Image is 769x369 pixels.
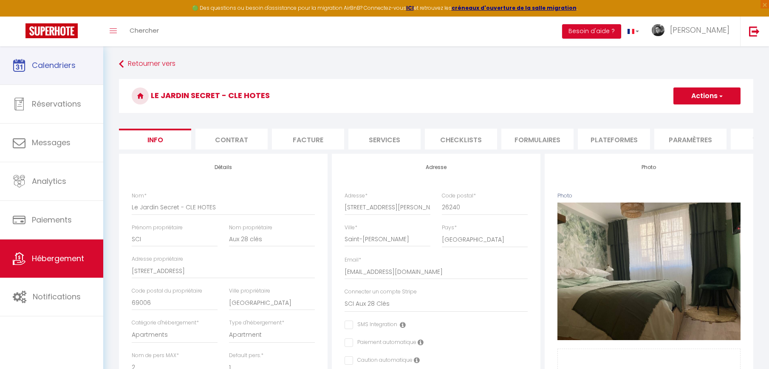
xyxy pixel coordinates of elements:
[353,356,413,366] label: Caution automatique
[345,224,357,232] label: Ville
[132,319,199,327] label: Catégorie d'hébergement
[195,129,268,149] li: Contrat
[501,129,574,149] li: Formulaires
[119,56,753,72] a: Retourner vers
[272,129,344,149] li: Facture
[229,287,270,295] label: Ville propriétaire
[345,256,361,264] label: Email
[452,4,577,11] a: créneaux d'ouverture de la salle migration
[749,26,760,37] img: logout
[132,164,315,170] h4: Détails
[32,253,84,264] span: Hébergement
[119,79,753,113] h3: Le Jardin Secret - CLE HOTES
[673,87,741,104] button: Actions
[25,23,78,38] img: Super Booking
[442,192,476,200] label: Code postal
[353,338,416,348] label: Paiement automatique
[562,24,621,39] button: Besoin d'aide ?
[132,255,183,263] label: Adresse propriétaire
[557,192,572,200] label: Photo
[670,25,729,35] span: [PERSON_NAME]
[652,24,664,36] img: ...
[132,287,202,295] label: Code postal du propriétaire
[32,214,72,225] span: Paiements
[345,164,528,170] h4: Adresse
[32,60,76,70] span: Calendriers
[345,288,417,296] label: Connecter un compte Stripe
[557,164,741,170] h4: Photo
[425,129,497,149] li: Checklists
[578,129,650,149] li: Plateformes
[348,129,421,149] li: Services
[130,26,159,35] span: Chercher
[119,129,191,149] li: Info
[33,291,81,302] span: Notifications
[123,17,165,46] a: Chercher
[32,99,81,109] span: Réservations
[229,319,284,327] label: Type d'hébergement
[406,4,414,11] a: ICI
[132,352,179,360] label: Nom de pers MAX
[132,224,183,232] label: Prénom propriétaire
[132,192,147,200] label: Nom
[229,224,272,232] label: Nom propriétaire
[345,192,368,200] label: Adresse
[229,352,263,360] label: Default pers.
[654,129,727,149] li: Paramètres
[645,17,740,46] a: ... [PERSON_NAME]
[32,176,66,186] span: Analytics
[442,224,457,232] label: Pays
[32,137,71,148] span: Messages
